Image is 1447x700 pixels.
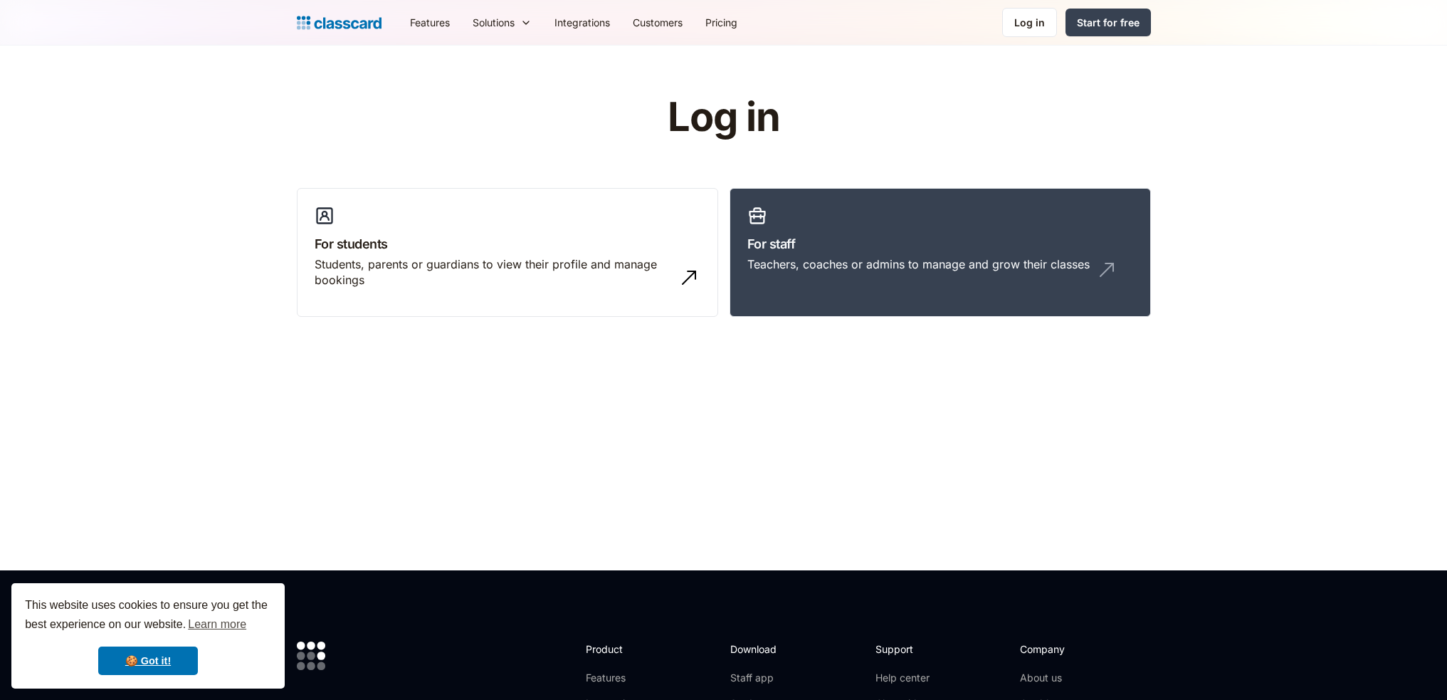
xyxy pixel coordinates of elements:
[730,642,789,657] h2: Download
[315,256,672,288] div: Students, parents or guardians to view their profile and manage bookings
[543,6,621,38] a: Integrations
[297,13,382,33] a: home
[747,256,1090,272] div: Teachers, coaches or admins to manage and grow their classes
[586,642,662,657] h2: Product
[730,671,789,685] a: Staff app
[297,188,718,318] a: For studentsStudents, parents or guardians to view their profile and manage bookings
[694,6,749,38] a: Pricing
[1002,8,1057,37] a: Log in
[25,597,271,635] span: This website uses cookies to ensure you get the best experience on our website.
[621,6,694,38] a: Customers
[1014,15,1045,30] div: Log in
[1077,15,1140,30] div: Start for free
[473,15,515,30] div: Solutions
[186,614,248,635] a: learn more about cookies
[586,671,662,685] a: Features
[730,188,1151,318] a: For staffTeachers, coaches or admins to manage and grow their classes
[747,234,1133,254] h3: For staff
[11,583,285,689] div: cookieconsent
[98,647,198,675] a: dismiss cookie message
[875,671,933,685] a: Help center
[399,6,461,38] a: Features
[461,6,543,38] div: Solutions
[875,642,933,657] h2: Support
[315,234,700,254] h3: For students
[498,95,949,140] h1: Log in
[1020,671,1115,685] a: About us
[1020,642,1115,657] h2: Company
[1065,9,1151,36] a: Start for free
